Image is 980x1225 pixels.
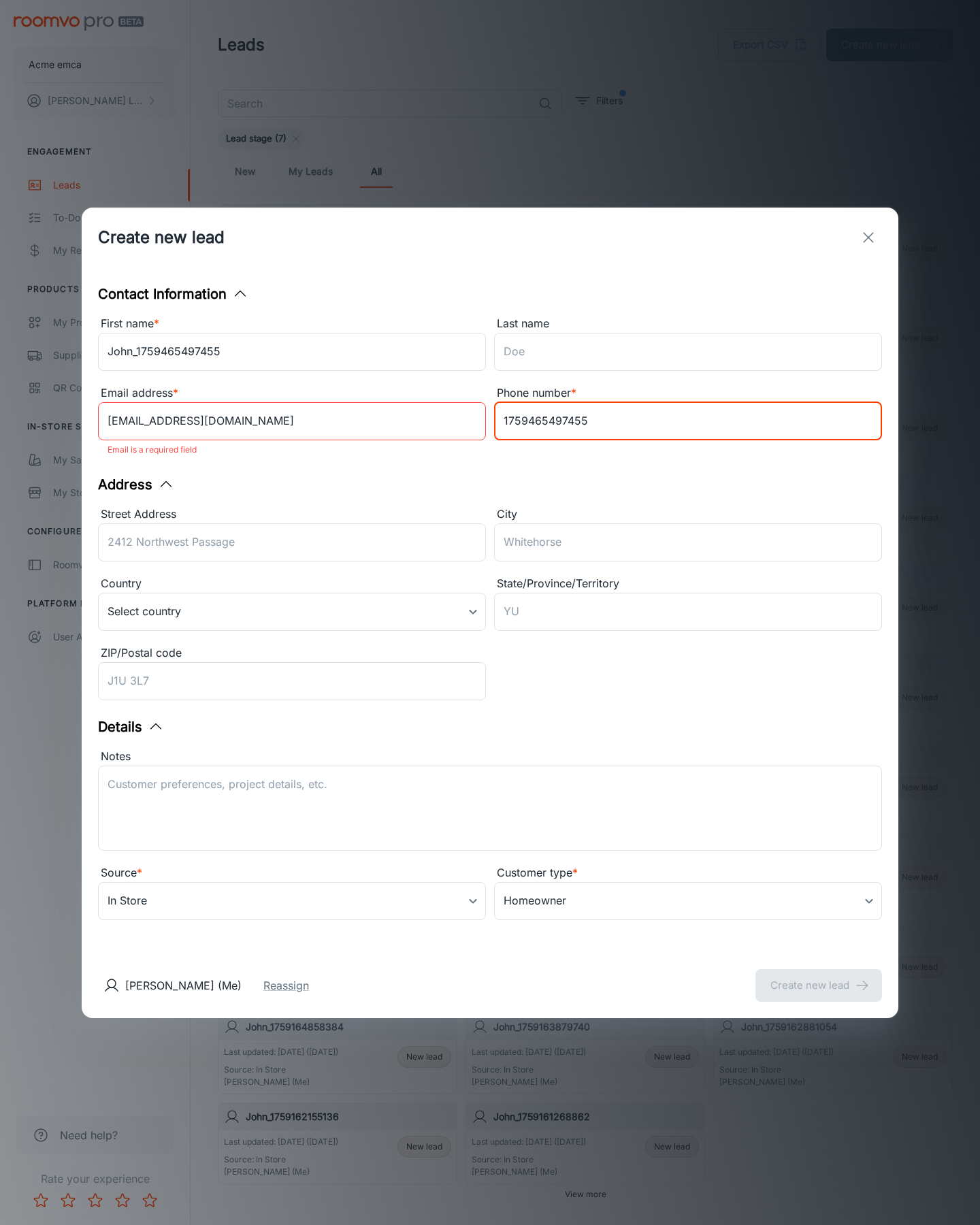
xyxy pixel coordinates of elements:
button: Reassign [263,977,309,994]
div: Email address [98,385,486,402]
div: Select country [98,593,486,631]
div: Customer type [494,864,882,882]
div: Street Address [98,506,486,523]
div: Last name [494,315,882,333]
p: [PERSON_NAME] (Me) [125,977,242,994]
div: City [494,506,882,523]
input: John [98,333,486,371]
input: myname@example.com [98,402,486,440]
input: YU [494,593,882,631]
p: Email is a required field [108,442,476,458]
input: +1 439-123-4567 [494,402,882,440]
input: 2412 Northwest Passage [98,523,486,561]
div: Country [98,575,486,593]
button: exit [855,224,882,251]
input: J1U 3L7 [98,662,486,700]
div: Notes [98,748,882,766]
div: ZIP/Postal code [98,644,486,662]
button: Details [98,717,164,737]
div: First name [98,315,486,333]
div: Phone number [494,385,882,402]
div: In Store [98,882,486,920]
input: Doe [494,333,882,371]
div: State/Province/Territory [494,575,882,593]
div: Source [98,864,486,882]
button: Address [98,474,174,495]
input: Whitehorse [494,523,882,561]
h1: Create new lead [98,225,225,250]
div: Homeowner [494,882,882,920]
button: Contact Information [98,284,248,304]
